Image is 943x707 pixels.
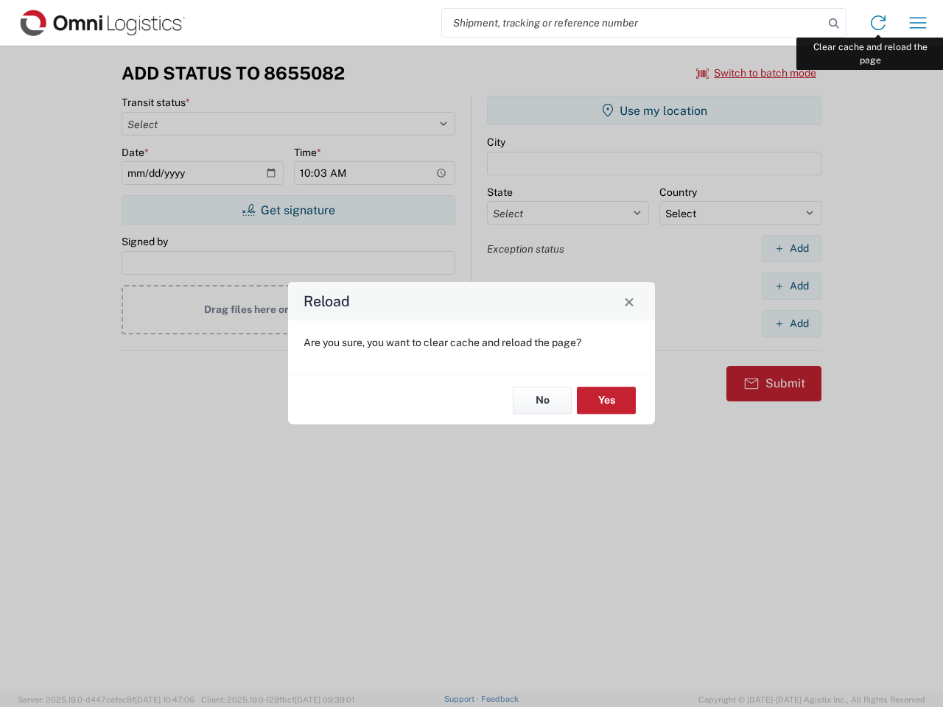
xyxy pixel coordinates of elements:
input: Shipment, tracking or reference number [442,9,824,37]
h4: Reload [304,291,350,312]
button: No [513,387,572,414]
p: Are you sure, you want to clear cache and reload the page? [304,336,639,349]
button: Close [619,291,639,312]
button: Yes [577,387,636,414]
